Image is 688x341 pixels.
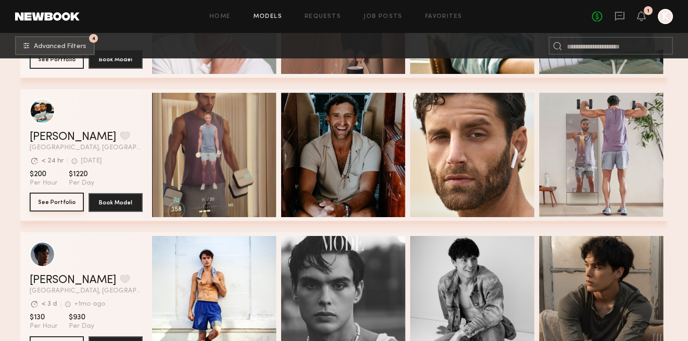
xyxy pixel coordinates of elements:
[69,313,94,322] span: $930
[41,158,64,164] div: < 24 hr
[69,179,94,187] span: Per Day
[15,36,95,55] button: 4Advanced Filters
[210,14,231,20] a: Home
[69,322,94,331] span: Per Day
[647,8,649,14] div: 1
[30,145,143,151] span: [GEOGRAPHIC_DATA], [GEOGRAPHIC_DATA]
[30,179,57,187] span: Per Hour
[30,170,57,179] span: $200
[41,301,57,308] div: < 3 d
[74,301,105,308] div: +1mo ago
[30,50,84,69] button: See Portfolio
[30,322,57,331] span: Per Hour
[30,288,143,294] span: [GEOGRAPHIC_DATA], [GEOGRAPHIC_DATA]
[69,170,94,179] span: $1220
[34,43,86,50] span: Advanced Filters
[364,14,403,20] a: Job Posts
[89,193,143,212] button: Book Model
[253,14,282,20] a: Models
[30,313,57,322] span: $130
[89,50,143,69] button: Book Model
[658,9,673,24] a: K
[92,36,96,41] span: 4
[305,14,341,20] a: Requests
[425,14,462,20] a: Favorites
[30,131,116,143] a: [PERSON_NAME]
[30,193,84,211] button: See Portfolio
[30,275,116,286] a: [PERSON_NAME]
[81,158,102,164] div: [DATE]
